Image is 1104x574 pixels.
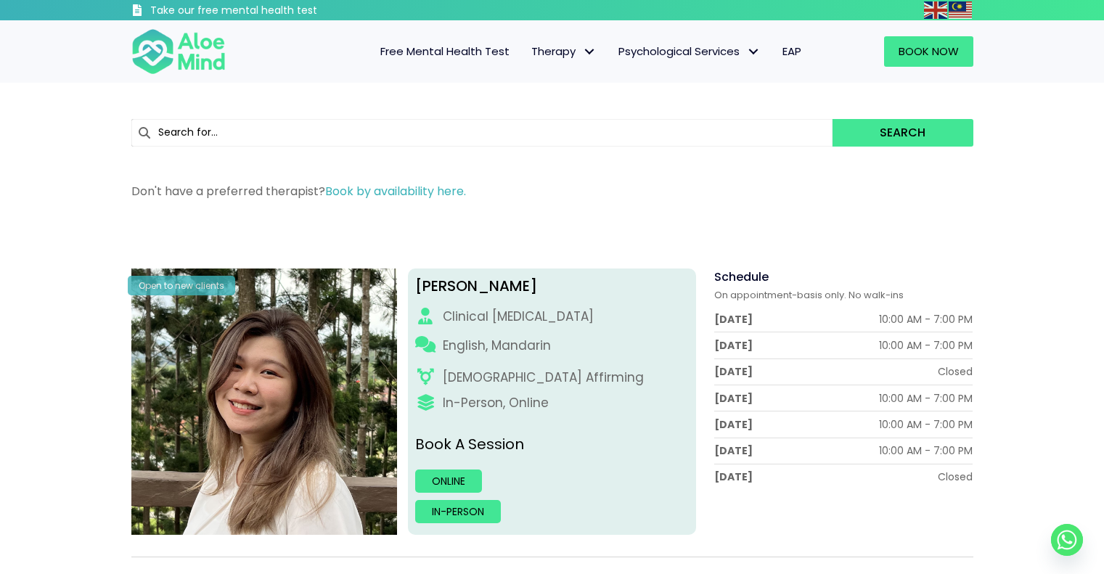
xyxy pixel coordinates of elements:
p: Don't have a preferred therapist? [131,183,973,200]
div: [PERSON_NAME] [415,276,689,297]
div: Clinical [MEDICAL_DATA] [443,308,594,326]
div: 10:00 AM - 7:00 PM [879,338,973,353]
span: Book Now [899,44,959,59]
nav: Menu [245,36,812,67]
button: Search [833,119,973,147]
span: Therapy: submenu [579,41,600,62]
div: 10:00 AM - 7:00 PM [879,443,973,458]
a: Whatsapp [1051,524,1083,556]
a: Take our free mental health test [131,4,395,20]
div: [DATE] [714,312,753,327]
span: Therapy [531,44,597,59]
div: [DATE] [714,338,753,353]
div: 10:00 AM - 7:00 PM [879,312,973,327]
h3: Take our free mental health test [150,4,395,18]
div: Closed [938,364,973,379]
div: [DATE] [714,443,753,458]
div: [DATE] [714,391,753,406]
a: Online [415,470,482,493]
p: Book A Session [415,434,689,455]
div: Closed [938,470,973,484]
span: Free Mental Health Test [380,44,510,59]
span: On appointment-basis only. No walk-ins [714,288,904,302]
img: Kelly Clinical Psychologist [131,268,398,535]
a: English [924,1,949,18]
span: Schedule [714,268,769,285]
a: In-person [415,500,501,523]
a: Book Now [884,36,973,67]
input: Search for... [131,119,833,147]
span: Psychological Services [618,44,761,59]
div: [DATE] [714,364,753,379]
div: [DATE] [714,417,753,432]
img: ms [949,1,972,19]
a: Psychological ServicesPsychological Services: submenu [608,36,772,67]
p: English, Mandarin [443,337,551,355]
div: In-Person, Online [443,394,549,412]
img: Aloe mind Logo [131,28,226,75]
span: Psychological Services: submenu [743,41,764,62]
a: Malay [949,1,973,18]
span: EAP [782,44,801,59]
a: Book by availability here. [325,183,466,200]
a: Free Mental Health Test [369,36,520,67]
div: [DEMOGRAPHIC_DATA] Affirming [443,369,644,387]
img: en [924,1,947,19]
div: 10:00 AM - 7:00 PM [879,417,973,432]
div: 10:00 AM - 7:00 PM [879,391,973,406]
div: [DATE] [714,470,753,484]
a: TherapyTherapy: submenu [520,36,608,67]
a: EAP [772,36,812,67]
div: Open to new clients [128,276,235,295]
